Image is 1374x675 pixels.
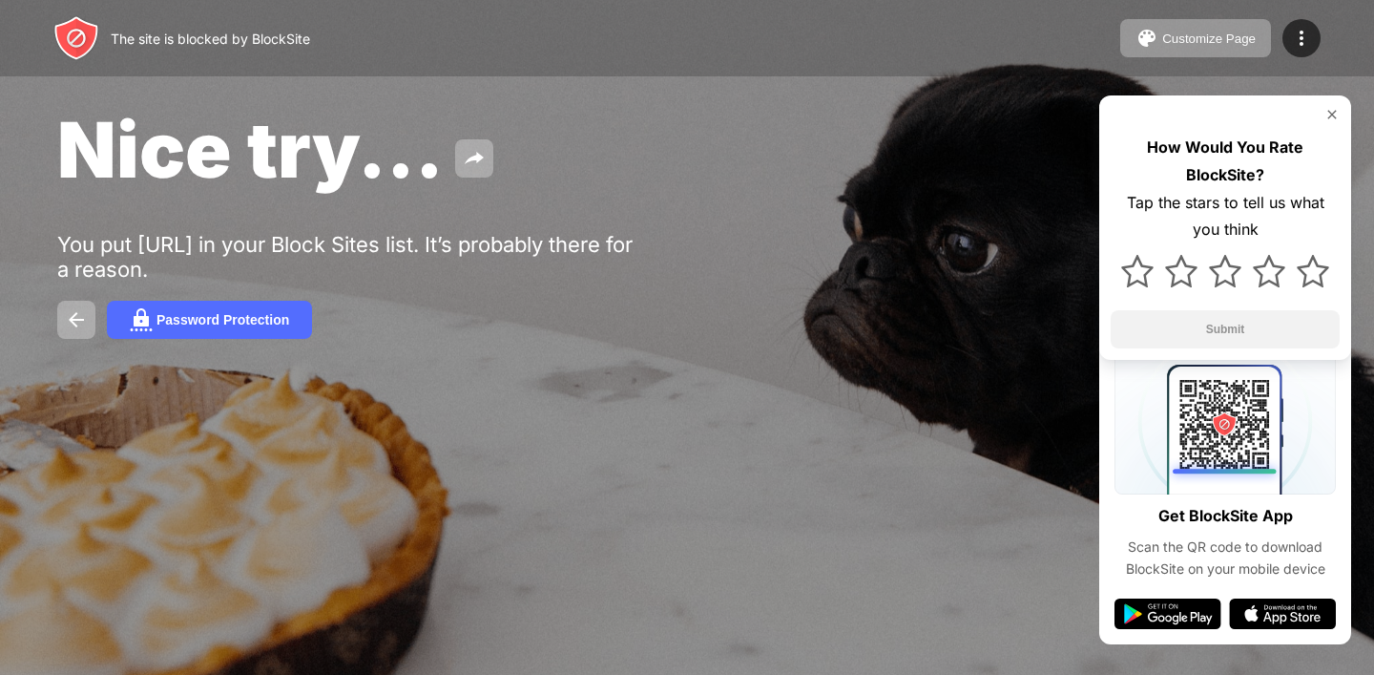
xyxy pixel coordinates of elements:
[1158,502,1293,530] div: Get BlockSite App
[1135,27,1158,50] img: pallet.svg
[1290,27,1313,50] img: menu-icon.svg
[130,308,153,331] img: password.svg
[1114,537,1336,580] div: Scan the QR code to download BlockSite on your mobile device
[57,103,444,196] span: Nice try...
[1253,255,1285,287] img: star.svg
[107,301,312,339] button: Password Protection
[1324,107,1340,122] img: rate-us-close.svg
[1111,134,1340,189] div: How Would You Rate BlockSite?
[1120,19,1271,57] button: Customize Page
[57,232,647,282] div: You put [URL] in your Block Sites list. It’s probably there for a reason.
[1162,32,1256,46] div: Customize Page
[53,15,99,61] img: header-logo.svg
[65,308,88,331] img: back.svg
[1111,310,1340,348] button: Submit
[1165,255,1197,287] img: star.svg
[1114,599,1221,629] img: google-play.svg
[1229,599,1336,629] img: app-store.svg
[156,312,289,327] div: Password Protection
[111,31,310,47] div: The site is blocked by BlockSite
[1209,255,1241,287] img: star.svg
[463,147,486,170] img: share.svg
[1111,189,1340,244] div: Tap the stars to tell us what you think
[1297,255,1329,287] img: star.svg
[1121,255,1154,287] img: star.svg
